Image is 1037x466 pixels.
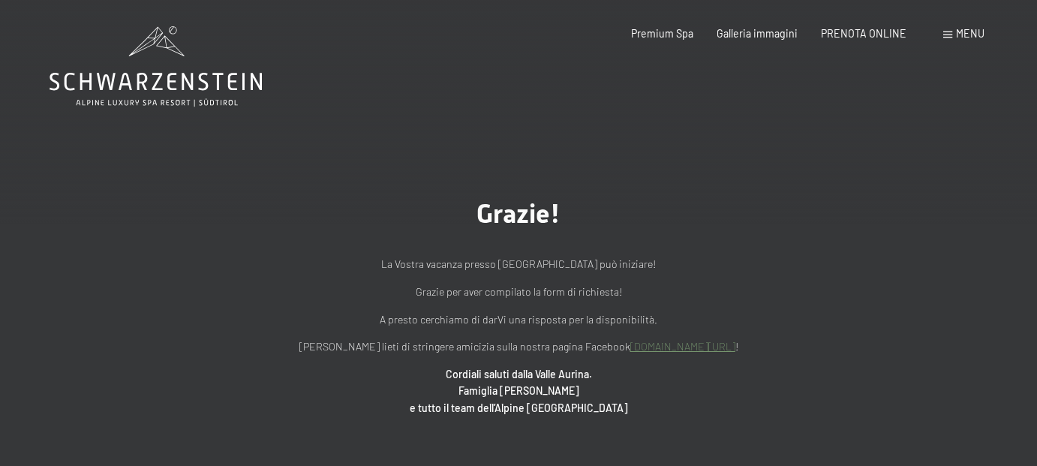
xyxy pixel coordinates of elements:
[717,27,798,40] a: Galleria immagini
[188,338,849,356] p: [PERSON_NAME] lieti di stringere amicizia sulla nostra pagina Facebook !
[188,256,849,273] p: La Vostra vacanza presso [GEOGRAPHIC_DATA] può iniziare!
[821,27,906,40] a: PRENOTA ONLINE
[188,311,849,329] p: A presto cerchiamo di darVi una risposta per la disponibilità.
[630,340,735,353] a: [DOMAIN_NAME][URL]
[410,368,628,414] strong: Cordiali saluti dalla Valle Aurina. Famiglia [PERSON_NAME] e tutto il team dell’Alpine [GEOGRAPHI...
[476,198,561,229] span: Grazie!
[188,284,849,301] p: Grazie per aver compilato la form di richiesta!
[956,27,984,40] span: Menu
[631,27,693,40] a: Premium Spa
